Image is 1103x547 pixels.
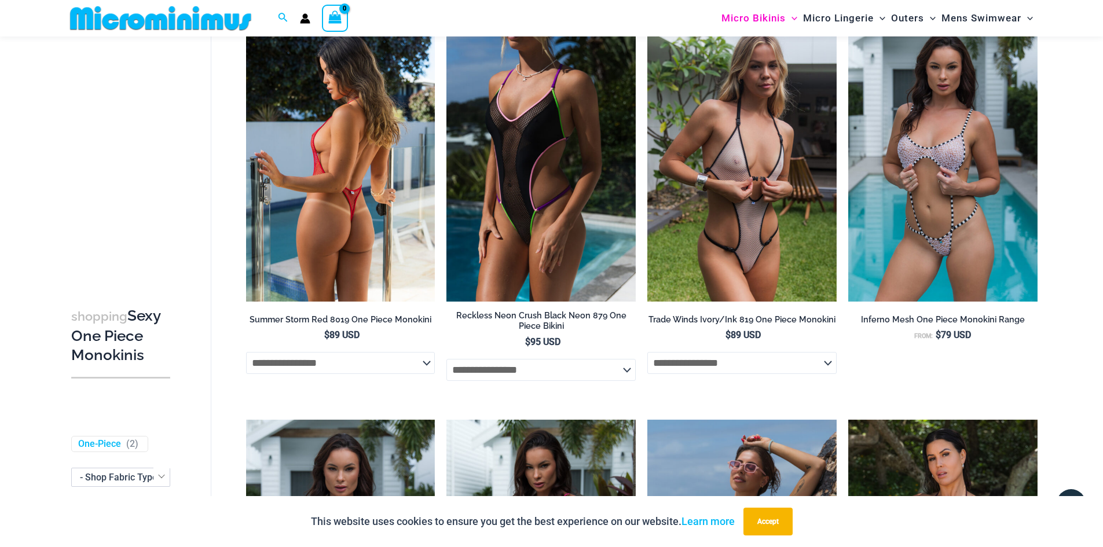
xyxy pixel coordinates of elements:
[72,468,170,486] span: - Shop Fabric Type
[743,508,793,535] button: Accept
[924,3,936,33] span: Menu Toggle
[71,306,170,365] h3: Sexy One Piece Monokinis
[278,11,288,25] a: Search icon link
[71,468,170,487] span: - Shop Fabric Type
[803,3,874,33] span: Micro Lingerie
[130,438,135,449] span: 2
[725,329,731,340] span: $
[681,515,735,527] a: Learn more
[525,336,530,347] span: $
[848,314,1038,325] h2: Inferno Mesh One Piece Monokini Range
[914,332,933,340] span: From:
[936,329,941,340] span: $
[874,3,885,33] span: Menu Toggle
[725,329,761,340] bdi: 89 USD
[800,3,888,33] a: Micro LingerieMenu ToggleMenu Toggle
[71,39,175,270] iframe: TrustedSite Certified
[80,472,157,483] span: - Shop Fabric Type
[311,513,735,530] p: This website uses cookies to ensure you get the best experience on our website.
[1021,3,1033,33] span: Menu Toggle
[848,314,1038,329] a: Inferno Mesh One Piece Monokini Range
[78,438,121,450] a: One-Piece
[848,18,1038,302] img: Inferno Mesh Black White 8561 One Piece 05
[647,314,837,329] a: Trade Winds Ivory/Ink 819 One Piece Monokini
[300,13,310,24] a: Account icon link
[891,3,924,33] span: Outers
[71,309,127,324] span: shopping
[65,5,256,31] img: MM SHOP LOGO FLAT
[324,329,360,340] bdi: 89 USD
[324,329,329,340] span: $
[446,310,636,332] h2: Reckless Neon Crush Black Neon 879 One Piece Bikini
[717,2,1038,35] nav: Site Navigation
[941,3,1021,33] span: Mens Swimwear
[939,3,1036,33] a: Mens SwimwearMenu ToggleMenu Toggle
[647,18,837,302] a: Trade Winds IvoryInk 819 One Piece 06Trade Winds IvoryInk 819 One Piece 03Trade Winds IvoryInk 81...
[848,18,1038,302] a: Inferno Mesh Black White 8561 One Piece 05Inferno Mesh Olive Fuchsia 8561 One Piece 03Inferno Mes...
[719,3,800,33] a: Micro BikinisMenu ToggleMenu Toggle
[446,18,636,302] a: Reckless Neon Crush Black Neon 879 One Piece 01Reckless Neon Crush Black Neon 879 One Piece 09Rec...
[647,18,837,302] img: Trade Winds IvoryInk 819 One Piece 06
[936,329,971,340] bdi: 79 USD
[246,18,435,302] a: Summer Storm Red 8019 One Piece 04Summer Storm Red 8019 One Piece 03Summer Storm Red 8019 One Pie...
[322,5,349,31] a: View Shopping Cart, empty
[786,3,797,33] span: Menu Toggle
[246,314,435,325] h2: Summer Storm Red 8019 One Piece Monokini
[647,314,837,325] h2: Trade Winds Ivory/Ink 819 One Piece Monokini
[888,3,939,33] a: OutersMenu ToggleMenu Toggle
[525,336,560,347] bdi: 95 USD
[446,310,636,336] a: Reckless Neon Crush Black Neon 879 One Piece Bikini
[126,438,138,450] span: ( )
[246,18,435,302] img: Summer Storm Red 8019 One Piece 03
[446,18,636,302] img: Reckless Neon Crush Black Neon 879 One Piece 01
[246,314,435,329] a: Summer Storm Red 8019 One Piece Monokini
[721,3,786,33] span: Micro Bikinis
